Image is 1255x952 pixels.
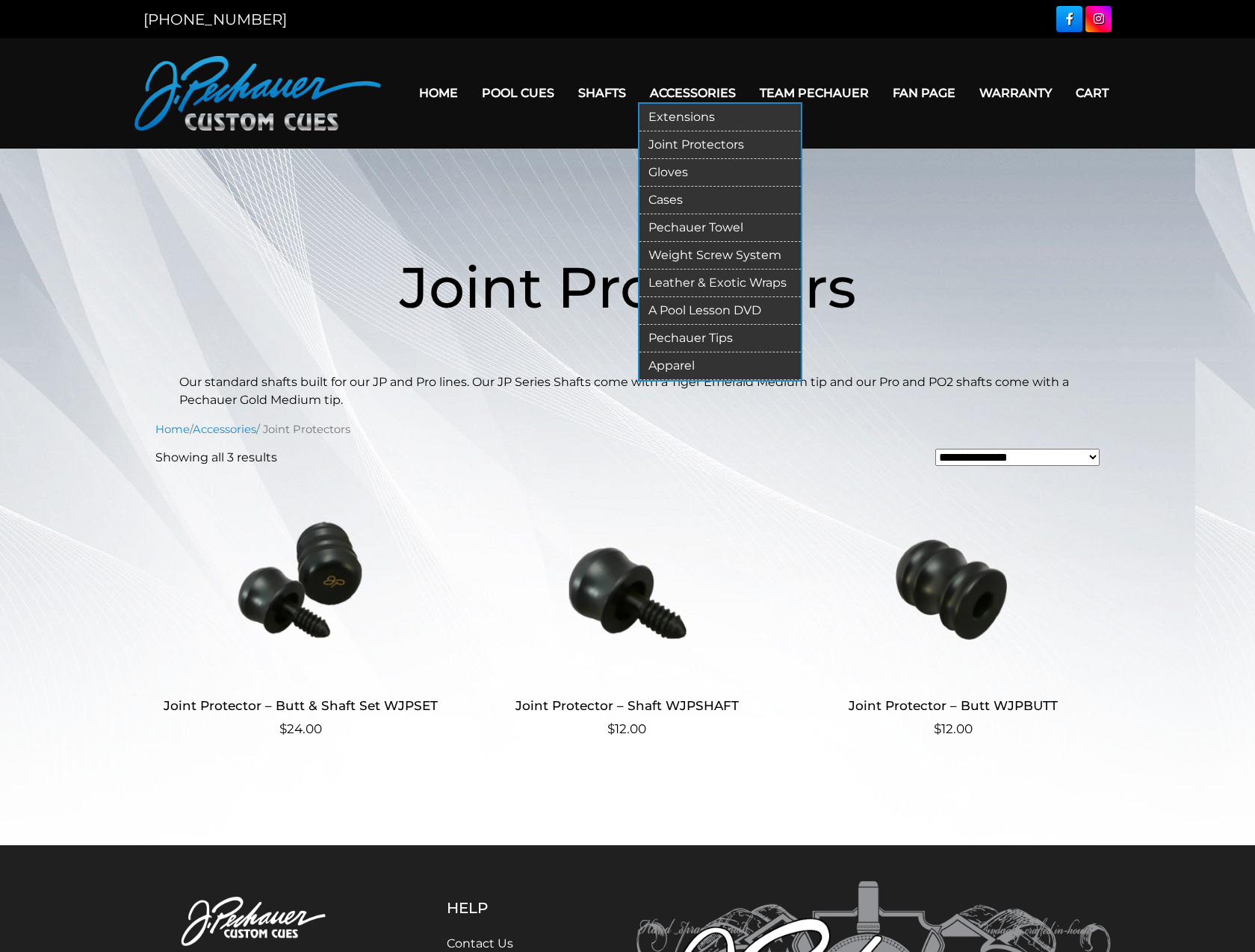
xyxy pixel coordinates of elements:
[482,479,772,680] img: Joint Protector - Shaft WJPSHAFT
[808,479,1098,680] img: Joint Protector - Butt WJPBUTT
[639,242,801,270] a: Weight Screw System
[967,74,1064,112] a: Warranty
[155,479,446,739] a: Joint Protector – Butt & Shaft Set WJPSET $24.00
[155,423,190,436] a: Home
[279,721,287,736] span: $
[881,74,967,112] a: Fan Page
[639,214,801,242] a: Pechauer Towel
[639,187,801,214] a: Cases
[639,270,801,297] a: Leather & Exotic Wraps
[279,721,322,736] bdi: 24.00
[1064,74,1121,112] a: Cart
[155,692,446,720] h2: Joint Protector – Butt & Shaft Set WJPSET
[808,479,1098,739] a: Joint Protector – Butt WJPBUTT $12.00
[638,74,748,112] a: Accessories
[607,721,646,736] bdi: 12.00
[193,423,256,436] a: Accessories
[407,74,470,112] a: Home
[808,692,1098,720] h2: Joint Protector – Butt WJPBUTT
[934,721,941,736] span: $
[639,325,801,352] a: Pechauer Tips
[447,936,513,951] a: Contact Us
[482,692,772,720] h2: Joint Protector – Shaft WJPSHAFT
[639,352,801,380] a: Apparel
[179,373,1076,409] p: Our standard shafts built for our JP and Pro lines. Our JP Series Shafts come with a Tiger Emeral...
[155,479,446,680] img: Joint Protector - Butt & Shaft Set WJPSET
[639,297,801,325] a: A Pool Lesson DVD
[639,104,801,131] a: Extensions
[482,479,772,739] a: Joint Protector – Shaft WJPSHAFT $12.00
[934,721,973,736] bdi: 12.00
[155,449,277,467] p: Showing all 3 results
[639,131,801,159] a: Joint Protectors
[134,56,381,131] img: Pechauer Custom Cues
[935,449,1100,466] select: Shop order
[607,721,615,736] span: $
[639,159,801,187] a: Gloves
[143,10,287,28] a: [PHONE_NUMBER]
[566,74,638,112] a: Shafts
[447,899,563,917] h5: Help
[155,421,1100,438] nav: Breadcrumb
[400,252,856,322] span: Joint Protectors
[470,74,566,112] a: Pool Cues
[748,74,881,112] a: Team Pechauer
